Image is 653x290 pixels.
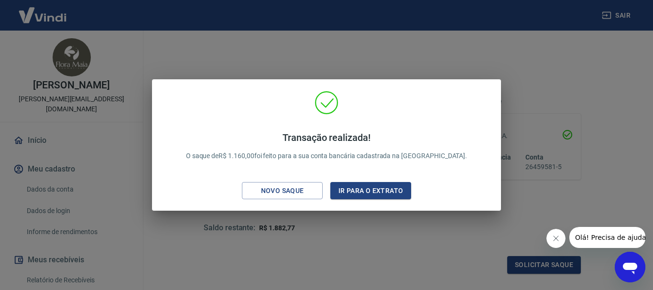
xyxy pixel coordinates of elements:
p: O saque de R$ 1.160,00 foi feito para a sua conta bancária cadastrada na [GEOGRAPHIC_DATA]. [186,132,468,161]
iframe: Botão para abrir a janela de mensagens [615,252,645,282]
button: Novo saque [242,182,323,200]
iframe: Mensagem da empresa [569,227,645,248]
iframe: Fechar mensagem [546,229,566,248]
button: Ir para o extrato [330,182,411,200]
span: Olá! Precisa de ajuda? [6,7,80,14]
div: Novo saque [250,185,316,197]
h4: Transação realizada! [186,132,468,143]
